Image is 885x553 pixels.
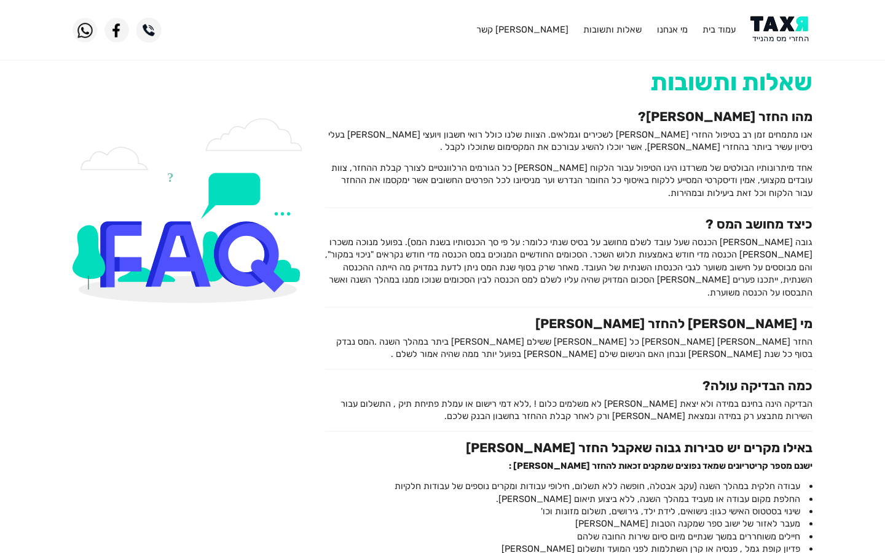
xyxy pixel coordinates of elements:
[325,109,812,124] h3: מהו החזר [PERSON_NAME]?
[509,460,812,471] strong: ישנם מספר קריטריונים שמאד נפוצים שמקנים זכאות להחזר [PERSON_NAME] :
[325,517,812,530] li: מעבר לאזור של ישוב ספר שמקנה הטבות [PERSON_NAME]
[702,24,736,35] a: עמוד בית
[73,18,97,42] img: WhatsApp
[657,24,688,35] a: מי אנחנו
[325,398,812,423] p: הבדיקה הינה בחינם במידה ולא יצאת [PERSON_NAME] לא משלמים כלום ! ,ללא דמי רישום או עמלת פתיחת תיק ...
[325,440,812,455] h3: באילו מקרים יש סבירות גבוה שאקבל החזר [PERSON_NAME]
[325,236,812,299] p: גובה [PERSON_NAME] הכנסה שעל עובד לשלם מחושב על בסיס שנתי כלומר: על פי סך הכנסותיו בשנת המס). בפו...
[325,480,812,492] li: עבודה חלקית במהלך השנה (עקב אבטלה, חופשה ללא תשלום, חילופי עבודות ומקרים נוספים של עבודות חלקיות
[136,18,161,42] img: Phone
[325,530,812,543] li: חיילים משוחררים במשך שנתיים מיום סיום שירות החובה שלהם
[325,162,812,199] p: אחד מיתרונותיו הבולטים של משרדנו הינו הטיפול עבור הלקוח [PERSON_NAME] כל הגורמים הרלוונטיים לצורך...
[325,505,812,517] li: שינוי בסטטוס האישי כגון: נישואים, לידת ילד, גירושים, תשלום מזונות וכו'
[325,335,812,361] p: החזר [PERSON_NAME] [PERSON_NAME] כל [PERSON_NAME] ששילם [PERSON_NAME] ביתר במהלך השנה .המס נבדק ב...
[325,378,812,393] h3: כמה הבדיקה עולה?
[325,493,812,505] li: החלפת מקום עבודה או מעביד במהלך השנה, ללא ביצוע תיאום [PERSON_NAME].
[325,316,812,331] h3: מי [PERSON_NAME] להחזר [PERSON_NAME]
[325,128,812,154] p: אנו מתמחים זמן רב בטיפול החזרי [PERSON_NAME] לשכירים וגמלאים. הצוות שלנו כולל רואי חשבון ויועצי [...
[325,216,812,232] h3: כיצד מחושב המס ?
[325,68,812,97] h1: שאלות ותשובות
[104,18,129,42] img: Facebook
[476,24,568,35] a: [PERSON_NAME] קשר
[583,24,642,35] a: שאלות ותשובות
[73,118,307,303] img: FAQ
[750,16,812,44] img: Logo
